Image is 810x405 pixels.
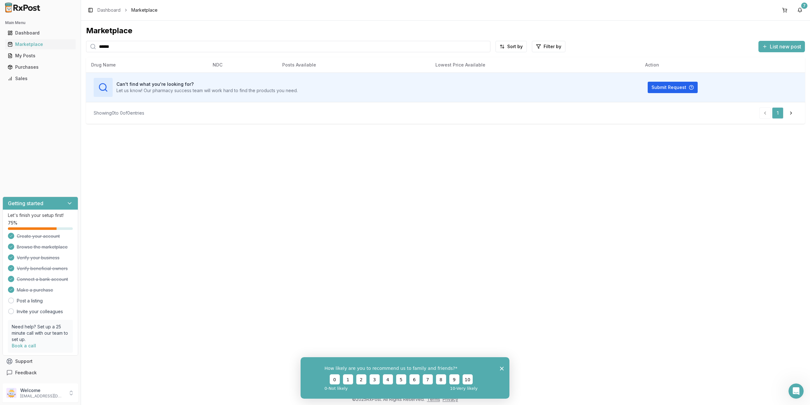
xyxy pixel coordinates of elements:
[3,39,78,49] button: Marketplace
[17,244,68,250] span: Browse the marketplace
[495,41,527,52] button: Sort by
[648,82,698,93] button: Submit Request
[17,255,59,261] span: Verify your business
[17,265,68,272] span: Verify beneficial owners
[8,64,73,70] div: Purchases
[788,383,804,399] iframe: Intercom live chat
[532,41,565,52] button: Filter by
[3,28,78,38] button: Dashboard
[131,7,158,13] span: Marketplace
[3,62,78,72] button: Purchases
[770,43,801,50] span: List new post
[116,87,298,94] p: Let us know! Our pharmacy success team will work hard to find the products you need.
[3,3,43,13] img: RxPost Logo
[86,57,208,73] th: Drug Name
[97,7,121,13] a: Dashboard
[8,30,73,36] div: Dashboard
[17,298,43,304] a: Post a listing
[8,199,43,207] h3: Getting started
[427,396,440,402] a: Terms
[17,276,68,282] span: Connect a bank account
[17,287,53,293] span: Make a purchase
[772,107,783,119] a: 1
[8,212,73,218] p: Let's finish your setup first!
[5,20,76,25] h2: Main Menu
[208,57,277,73] th: NDC
[277,57,431,73] th: Posts Available
[758,44,805,50] a: List new post
[795,5,805,15] button: 7
[8,75,73,82] div: Sales
[5,73,76,84] a: Sales
[301,357,509,399] iframe: Survey from RxPost
[3,73,78,84] button: Sales
[785,107,797,119] a: Go to next page
[6,388,16,398] img: User avatar
[759,107,797,119] nav: pagination
[430,57,640,73] th: Lowest Price Available
[17,308,63,315] a: Invite your colleagues
[8,220,17,226] span: 75 %
[5,61,76,73] a: Purchases
[640,57,805,73] th: Action
[116,81,298,87] h3: Can't find what you're looking for?
[8,53,73,59] div: My Posts
[758,41,805,52] button: List new post
[3,367,78,378] button: Feedback
[20,387,64,394] p: Welcome
[507,43,523,50] span: Sort by
[801,3,807,9] div: 7
[86,26,805,36] div: Marketplace
[97,7,158,13] nav: breadcrumb
[20,394,64,399] p: [EMAIL_ADDRESS][DOMAIN_NAME]
[443,396,458,402] a: Privacy
[544,43,561,50] span: Filter by
[12,343,36,348] a: Book a call
[3,51,78,61] button: My Posts
[5,27,76,39] a: Dashboard
[94,110,144,116] div: Showing 0 to 0 of 0 entries
[12,324,69,343] p: Need help? Set up a 25 minute call with our team to set up.
[8,41,73,47] div: Marketplace
[5,39,76,50] a: Marketplace
[15,370,37,376] span: Feedback
[5,50,76,61] a: My Posts
[3,356,78,367] button: Support
[17,233,60,239] span: Create your account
